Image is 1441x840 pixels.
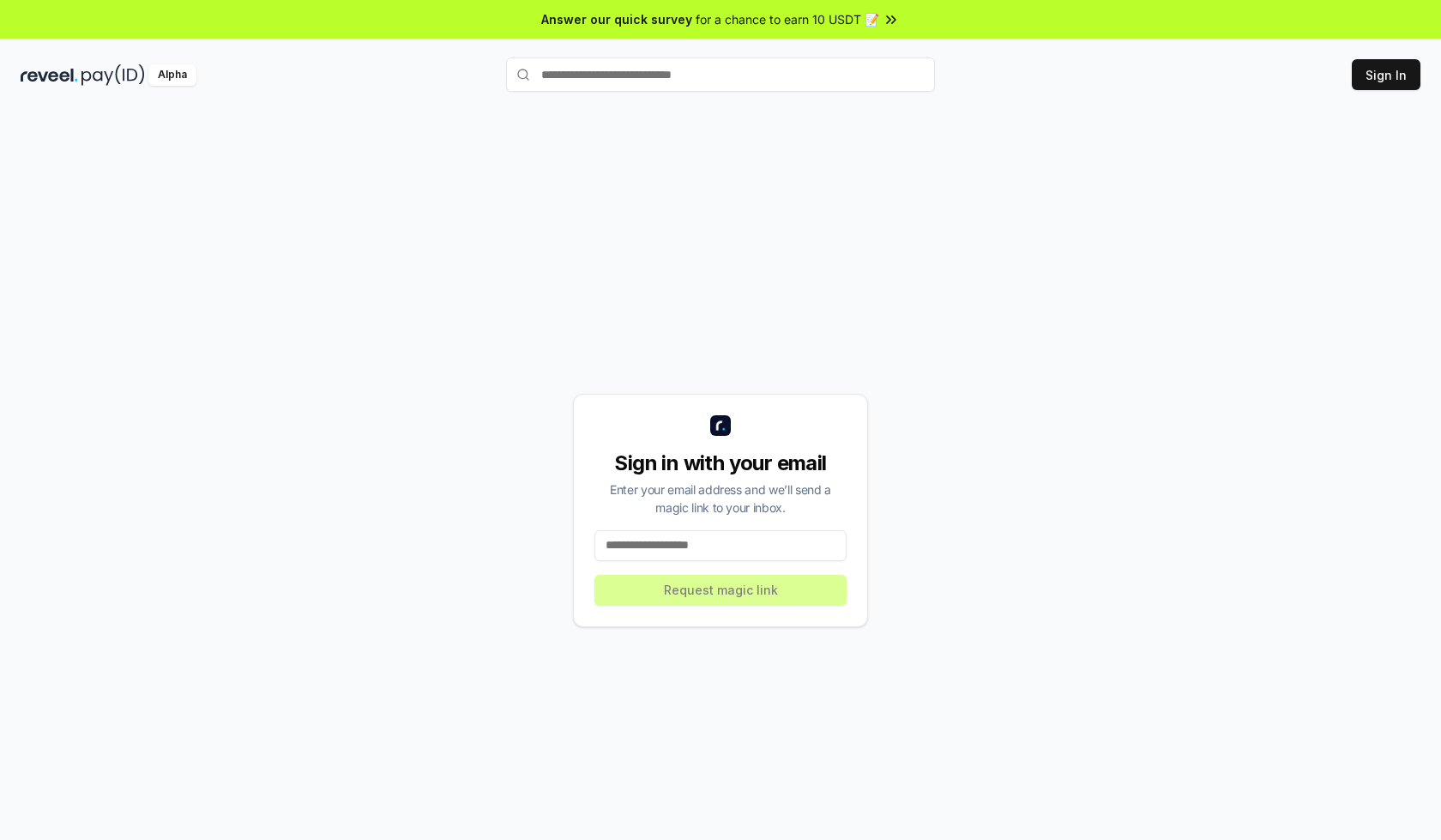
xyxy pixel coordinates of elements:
[1352,59,1420,90] button: Sign In
[594,480,847,517] div: Enter your email address and we’ll send a magic link to your inbox.
[710,415,731,436] img: logo_small
[594,450,847,477] div: Sign in with your email
[148,64,196,86] div: Alpha
[81,64,145,86] img: pay_id
[696,10,879,28] span: for a chance to earn 10 USDT 📝
[21,64,78,86] img: reveel_dark
[541,10,692,28] span: Answer our quick survey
